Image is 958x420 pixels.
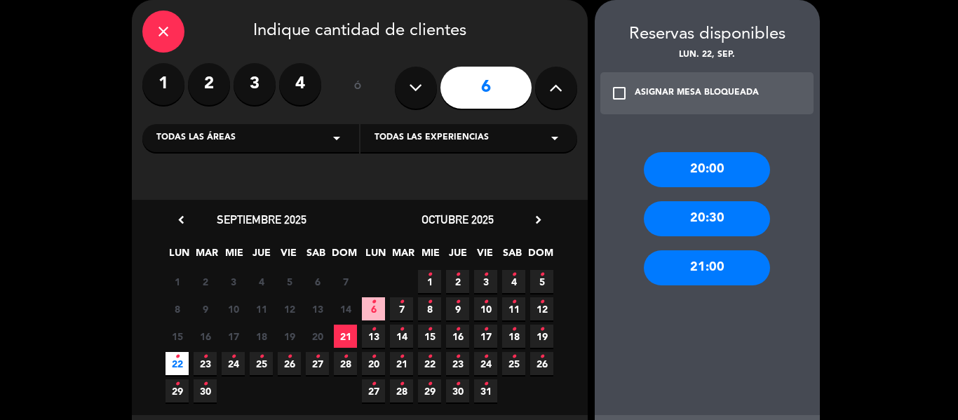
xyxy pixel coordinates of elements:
label: 3 [234,63,276,105]
span: 14 [390,325,413,348]
i: • [455,291,460,313]
i: • [511,318,516,341]
span: JUE [446,245,469,268]
span: 1 [418,270,441,293]
span: LUN [168,245,191,268]
span: 3 [474,270,497,293]
span: 4 [250,270,273,293]
span: 11 [250,297,273,320]
i: • [483,291,488,313]
span: 2 [446,270,469,293]
span: 6 [306,270,329,293]
span: 2 [194,270,217,293]
i: • [427,373,432,395]
i: • [203,346,208,368]
i: • [399,373,404,395]
div: Indique cantidad de clientes [142,11,577,53]
span: MAR [195,245,218,268]
i: • [175,346,180,368]
i: • [427,264,432,286]
span: SAB [501,245,524,268]
span: 21 [334,325,357,348]
span: DOM [528,245,551,268]
i: • [483,318,488,341]
span: 27 [306,352,329,375]
i: • [539,264,544,286]
i: • [399,291,404,313]
i: • [203,373,208,395]
span: 9 [446,297,469,320]
span: 7 [334,270,357,293]
i: • [371,373,376,395]
i: • [371,291,376,313]
span: 16 [446,325,469,348]
span: 29 [166,379,189,402]
i: check_box_outline_blank [611,85,628,102]
span: 20 [306,325,329,348]
span: 25 [502,352,525,375]
span: 19 [530,325,553,348]
span: 12 [278,297,301,320]
i: chevron_right [531,212,546,227]
div: ó [335,63,381,112]
i: • [343,346,348,368]
span: 13 [362,325,385,348]
i: • [287,346,292,368]
i: • [511,264,516,286]
span: 3 [222,270,245,293]
i: • [511,346,516,368]
span: 19 [278,325,301,348]
i: • [427,346,432,368]
span: 20 [362,352,385,375]
i: arrow_drop_down [328,130,345,147]
i: • [427,318,432,341]
span: VIE [277,245,300,268]
label: 2 [188,63,230,105]
span: 27 [362,379,385,402]
span: 30 [194,379,217,402]
label: 4 [279,63,321,105]
span: 14 [334,297,357,320]
span: 31 [474,379,497,402]
i: • [175,373,180,395]
div: 21:00 [644,250,770,285]
span: 24 [222,352,245,375]
span: 26 [530,352,553,375]
span: 5 [278,270,301,293]
label: 1 [142,63,184,105]
i: • [455,373,460,395]
span: 10 [222,297,245,320]
span: 30 [446,379,469,402]
span: 5 [530,270,553,293]
i: • [455,318,460,341]
span: 8 [418,297,441,320]
span: 12 [530,297,553,320]
span: 18 [250,325,273,348]
span: 28 [334,352,357,375]
span: SAB [304,245,328,268]
div: ASIGNAR MESA BLOQUEADA [635,86,759,100]
span: 26 [278,352,301,375]
span: 4 [502,270,525,293]
span: septiembre 2025 [217,212,306,226]
span: Todas las experiencias [375,131,489,145]
span: LUN [364,245,387,268]
i: • [511,291,516,313]
i: • [371,318,376,341]
i: chevron_left [174,212,189,227]
span: VIE [473,245,497,268]
div: Reservas disponibles [595,21,820,48]
span: 16 [194,325,217,348]
i: • [483,264,488,286]
span: 17 [474,325,497,348]
span: Todas las áreas [156,131,236,145]
span: 22 [166,352,189,375]
span: 15 [166,325,189,348]
span: MIE [222,245,245,268]
div: lun. 22, sep. [595,48,820,62]
span: 22 [418,352,441,375]
span: 28 [390,379,413,402]
span: 8 [166,297,189,320]
i: arrow_drop_down [546,130,563,147]
i: • [315,346,320,368]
